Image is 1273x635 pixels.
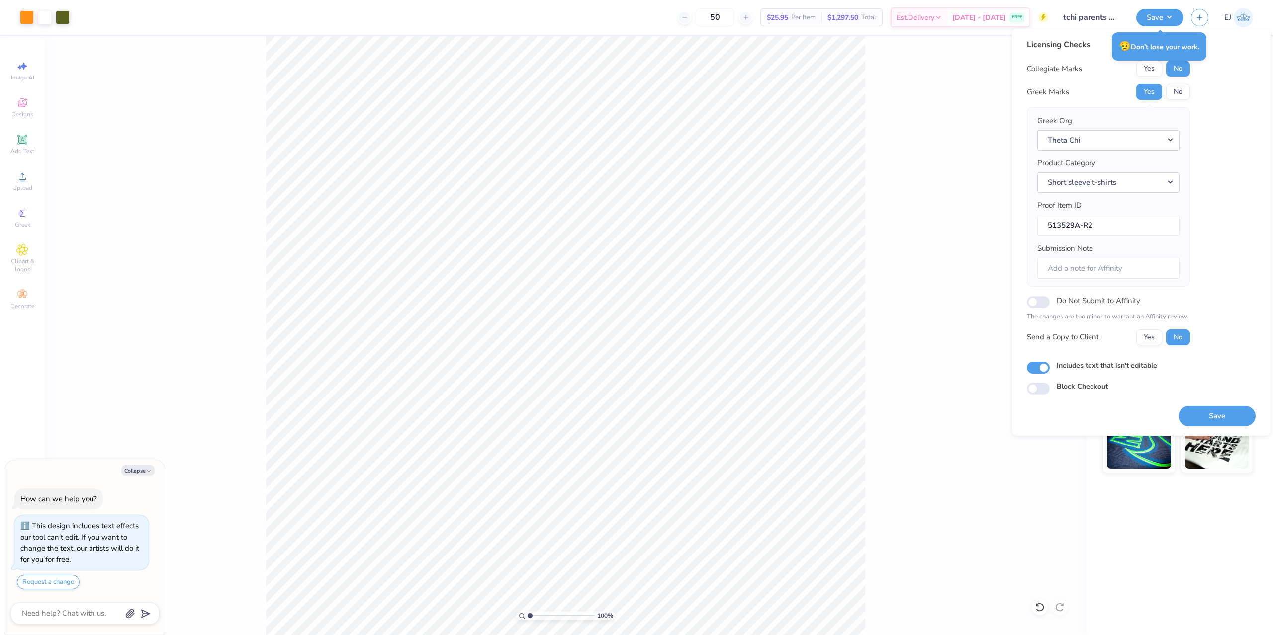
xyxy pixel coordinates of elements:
a: EJ [1224,8,1253,27]
span: $25.95 [767,12,788,23]
span: Designs [11,110,33,118]
label: Proof Item ID [1037,200,1082,211]
span: Clipart & logos [5,257,40,273]
button: No [1166,61,1190,77]
span: Est. Delivery [897,12,934,23]
span: 😥 [1119,40,1131,53]
span: Add Text [10,147,34,155]
span: Total [861,12,876,23]
img: Water based Ink [1185,419,1249,469]
button: Collapse [121,465,155,476]
button: Yes [1136,61,1162,77]
span: Greek [15,221,30,229]
button: Theta Chi [1037,130,1180,151]
label: Do Not Submit to Affinity [1057,294,1140,307]
div: Collegiate Marks [1027,63,1082,75]
span: $1,297.50 [827,12,858,23]
span: Image AI [11,74,34,81]
button: Yes [1136,84,1162,100]
img: Glow in the Dark Ink [1107,419,1171,469]
input: Add a note for Affinity [1037,258,1180,279]
span: 100 % [597,611,613,620]
span: FREE [1012,14,1022,21]
img: Edgardo Jr [1234,8,1253,27]
button: Yes [1136,329,1162,345]
div: Don’t lose your work. [1112,32,1206,61]
div: This design includes text effects our tool can't edit. If you want to change the text, our artist... [20,521,139,564]
label: Greek Org [1037,115,1072,127]
span: Decorate [10,302,34,310]
input: – – [696,8,734,26]
label: Submission Note [1037,243,1093,254]
button: No [1166,84,1190,100]
button: Request a change [17,575,80,589]
label: Block Checkout [1057,381,1108,392]
button: Save [1136,9,1183,26]
span: Upload [12,184,32,192]
div: How can we help you? [20,494,97,504]
label: Includes text that isn't editable [1057,360,1157,371]
div: Greek Marks [1027,86,1069,98]
button: Short sleeve t-shirts [1037,172,1180,193]
span: [DATE] - [DATE] [952,12,1006,23]
label: Product Category [1037,158,1095,169]
div: Send a Copy to Client [1027,331,1099,343]
div: Licensing Checks [1027,39,1190,51]
span: EJ [1224,12,1231,23]
input: Untitled Design [1056,7,1129,27]
p: The changes are too minor to warrant an Affinity review. [1027,312,1190,322]
button: Save [1179,406,1256,426]
button: No [1166,329,1190,345]
span: Per Item [791,12,816,23]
